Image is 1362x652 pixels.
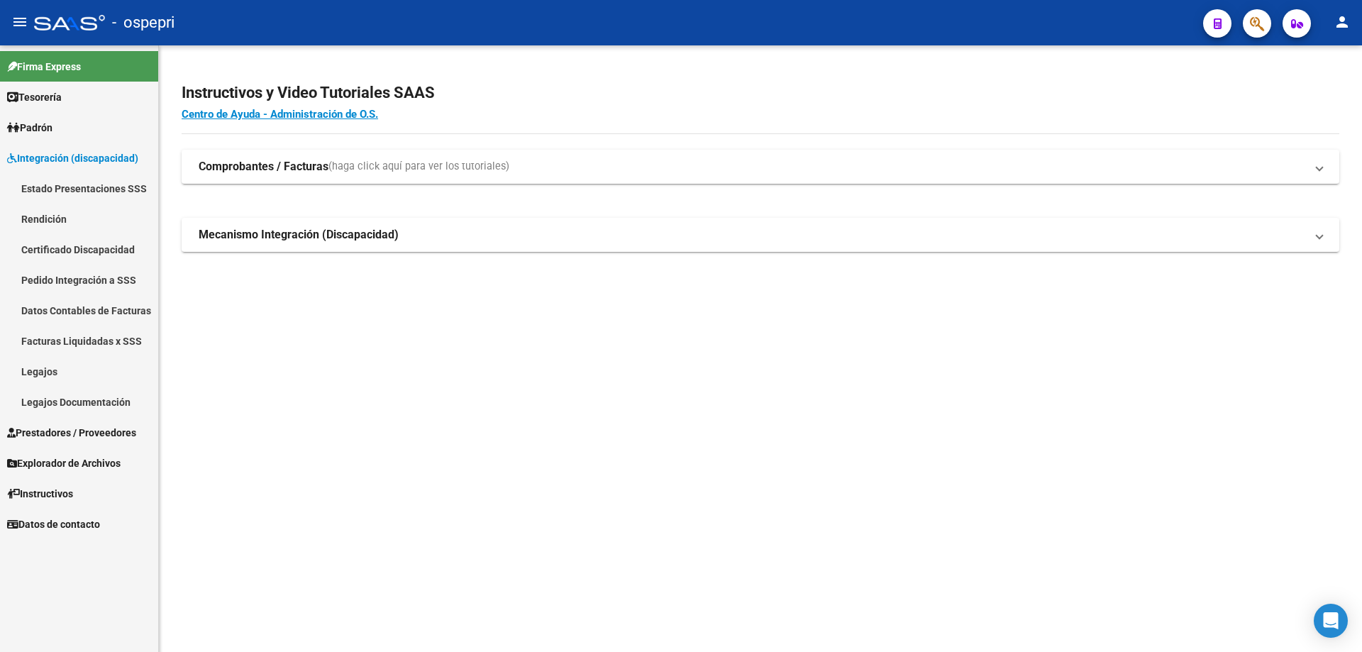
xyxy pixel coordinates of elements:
[112,7,175,38] span: - ospepri
[7,89,62,105] span: Tesorería
[328,159,509,175] span: (haga click aquí para ver los tutoriales)
[7,59,81,74] span: Firma Express
[199,227,399,243] strong: Mecanismo Integración (Discapacidad)
[182,79,1339,106] h2: Instructivos y Video Tutoriales SAAS
[182,108,378,121] a: Centro de Ayuda - Administración de O.S.
[7,516,100,532] span: Datos de contacto
[7,150,138,166] span: Integración (discapacidad)
[11,13,28,31] mat-icon: menu
[7,120,52,136] span: Padrón
[1334,13,1351,31] mat-icon: person
[7,455,121,471] span: Explorador de Archivos
[1314,604,1348,638] div: Open Intercom Messenger
[7,486,73,502] span: Instructivos
[182,218,1339,252] mat-expansion-panel-header: Mecanismo Integración (Discapacidad)
[7,425,136,441] span: Prestadores / Proveedores
[182,150,1339,184] mat-expansion-panel-header: Comprobantes / Facturas(haga click aquí para ver los tutoriales)
[199,159,328,175] strong: Comprobantes / Facturas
